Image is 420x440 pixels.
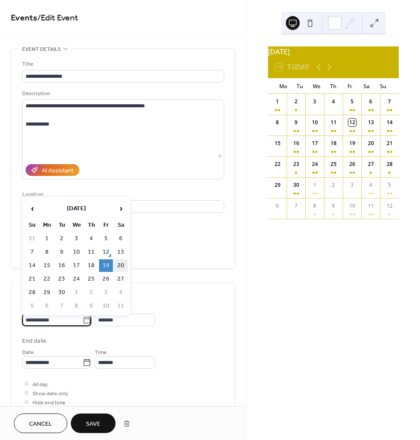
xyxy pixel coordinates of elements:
div: 24 [311,160,319,168]
div: 7 [292,202,300,210]
td: 10 [99,300,113,312]
th: [DATE] [40,199,113,218]
div: 10 [348,202,356,210]
td: 25 [84,273,98,285]
td: 4 [114,286,128,299]
td: 2 [55,232,69,245]
td: 29 [40,286,54,299]
td: 5 [99,232,113,245]
td: 23 [55,273,69,285]
div: 3 [348,181,356,189]
td: 19 [99,259,113,272]
div: 15 [274,139,281,147]
div: 5 [348,98,356,106]
div: End date [22,337,46,346]
div: Su [375,78,392,94]
div: 11 [367,202,375,210]
span: / Edit Event [37,10,78,26]
td: 3 [69,232,83,245]
td: 14 [25,259,39,272]
div: 14 [386,119,394,126]
div: 30 [292,181,300,189]
td: 7 [55,300,69,312]
div: 23 [292,160,300,168]
div: 6 [367,98,375,106]
div: 16 [292,139,300,147]
td: 22 [40,273,54,285]
div: 18 [330,139,337,147]
th: Fr [99,219,113,232]
div: 20 [367,139,375,147]
div: Sa [358,78,375,94]
span: Date [22,348,34,357]
div: 27 [367,160,375,168]
div: 5 [386,181,394,189]
div: [DATE] [268,46,399,57]
td: 17 [69,259,83,272]
div: 28 [386,160,394,168]
th: Th [84,219,98,232]
div: 26 [348,160,356,168]
div: Mo [275,78,291,94]
span: › [114,200,127,217]
span: Save [86,420,100,429]
td: 6 [40,300,54,312]
div: 21 [386,139,394,147]
div: 1 [311,181,319,189]
td: 3 [99,286,113,299]
div: 11 [330,119,337,126]
td: 18 [84,259,98,272]
td: 6 [114,232,128,245]
th: Mo [40,219,54,232]
td: 1 [40,232,54,245]
td: 12 [99,246,113,258]
td: 2 [84,286,98,299]
div: We [308,78,325,94]
div: Title [22,60,222,69]
div: 4 [330,98,337,106]
div: 9 [330,202,337,210]
td: 10 [69,246,83,258]
span: Time [95,348,107,357]
td: 20 [114,259,128,272]
td: 15 [40,259,54,272]
div: 7 [386,98,394,106]
div: 6 [274,202,281,210]
div: 2 [292,98,300,106]
td: 9 [84,300,98,312]
th: We [69,219,83,232]
div: 29 [274,181,281,189]
div: 10 [311,119,319,126]
button: AI Assistant [26,164,79,176]
td: 24 [69,273,83,285]
span: Hide end time [33,398,66,407]
span: Cancel [29,420,52,429]
td: 30 [55,286,69,299]
th: Su [25,219,39,232]
div: 22 [274,160,281,168]
a: Cancel [14,414,67,433]
div: 13 [367,119,375,126]
span: All day [33,380,48,389]
td: 11 [114,300,128,312]
td: 5 [25,300,39,312]
td: 8 [40,246,54,258]
span: Show date only [33,389,68,398]
div: 17 [311,139,319,147]
div: AI Assistant [42,166,73,175]
td: 8 [69,300,83,312]
td: 1 [69,286,83,299]
div: 25 [330,160,337,168]
td: 13 [114,246,128,258]
td: 27 [114,273,128,285]
div: Th [325,78,341,94]
div: 4 [367,181,375,189]
div: Fr [342,78,358,94]
td: 26 [99,273,113,285]
div: 8 [274,119,281,126]
div: 12 [348,119,356,126]
div: 1 [274,98,281,106]
div: 3 [311,98,319,106]
div: 2 [330,181,337,189]
div: 9 [292,119,300,126]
